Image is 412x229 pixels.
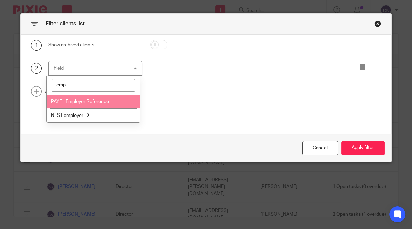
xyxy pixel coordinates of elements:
[341,141,385,155] button: Apply filter
[51,113,89,118] span: NEST employer ID
[31,63,42,74] div: 2
[31,40,42,51] div: 1
[54,66,64,71] div: Field
[302,141,338,155] div: Close this dialog window
[51,99,109,104] span: PAYE - Employer Reference
[52,79,135,92] input: Search options...
[48,42,142,48] div: Show archived clients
